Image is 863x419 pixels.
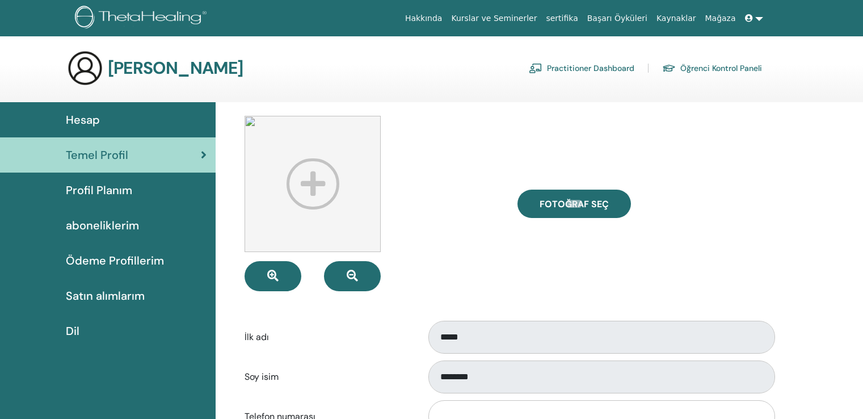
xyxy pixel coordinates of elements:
span: aboneliklerim [66,217,139,234]
span: Fotoğraf seç [540,198,609,210]
a: sertifika [541,8,582,29]
img: graduation-cap.svg [662,64,676,73]
img: chalkboard-teacher.svg [529,63,542,73]
span: Ödeme Profillerim [66,252,164,269]
span: Satın alımlarım [66,287,145,304]
span: Profil Planım [66,182,132,199]
a: Practitioner Dashboard [529,59,634,77]
a: Mağaza [700,8,740,29]
a: Başarı Öyküleri [583,8,652,29]
span: Temel Profil [66,146,128,164]
input: Fotoğraf seç [567,200,582,208]
label: İlk adı [236,326,418,348]
img: generic-user-icon.jpg [67,50,103,86]
h3: [PERSON_NAME] [108,58,243,78]
img: profile [245,116,381,252]
a: Öğrenci Kontrol Paneli [662,59,762,77]
img: logo.png [75,6,211,31]
a: Kurslar ve Seminerler [447,8,541,29]
label: Soy isim [236,366,418,388]
a: Kaynaklar [652,8,701,29]
span: Dil [66,322,79,340]
span: Hesap [66,111,100,128]
a: Hakkında [401,8,447,29]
